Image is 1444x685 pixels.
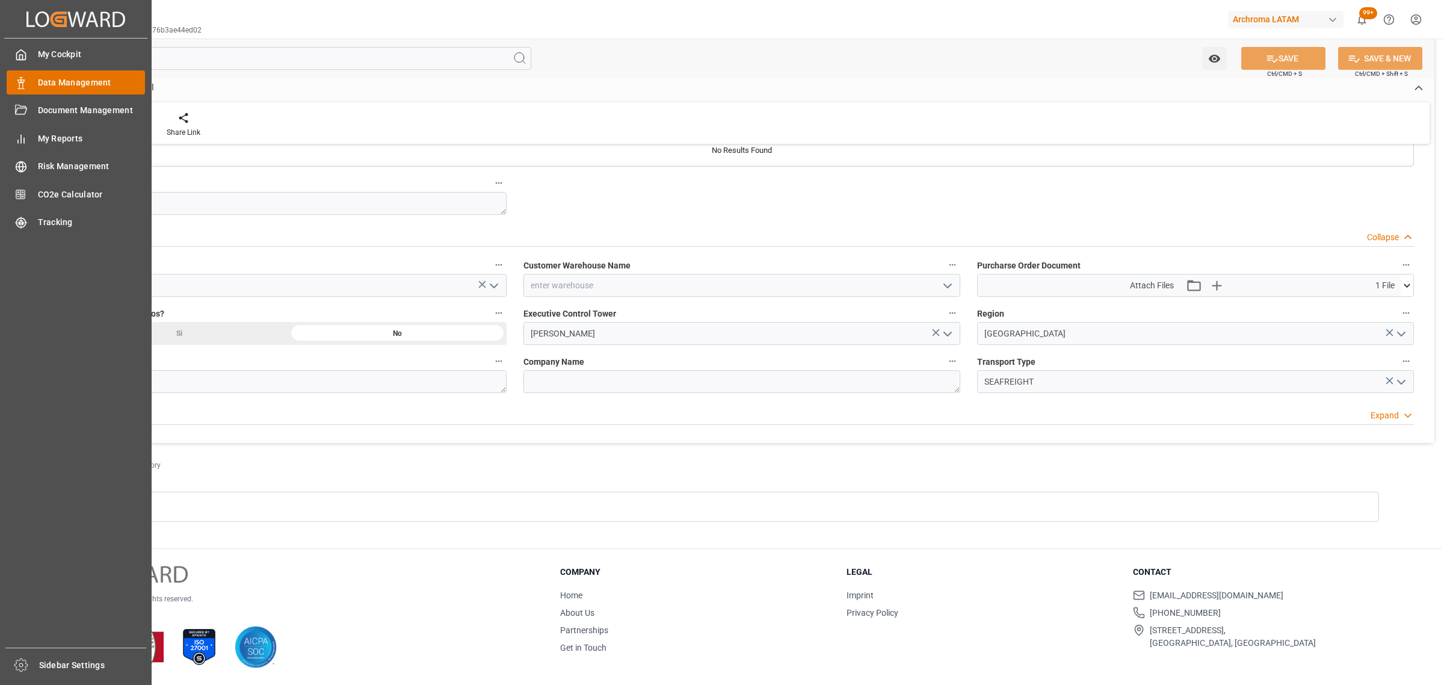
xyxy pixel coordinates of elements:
button: City [491,175,507,191]
div: Si [70,322,288,345]
a: Home [560,590,582,600]
a: My Cockpit [7,43,145,66]
h3: Legal [847,566,1118,578]
span: Risk Management [38,160,146,173]
button: Transport Type [1398,353,1414,369]
a: Partnerships [560,625,608,635]
span: 99+ [1359,7,1377,19]
span: Data Management [38,76,146,89]
span: Region [977,308,1004,320]
a: Imprint [847,590,874,600]
button: Help Center [1375,6,1402,33]
a: About Us [560,608,594,618]
button: SAVE & NEW [1338,47,1422,70]
span: My Reports [38,132,146,145]
div: Expand [1371,409,1399,422]
span: Ctrl/CMD + Shift + S [1355,69,1408,78]
button: open menu [484,276,502,295]
textarea: TEXTIL [70,370,507,393]
span: [STREET_ADDRESS], [GEOGRAPHIC_DATA], [GEOGRAPHIC_DATA] [1150,624,1316,649]
span: Ctrl/CMD + S [1267,69,1302,78]
span: [PHONE_NUMBER] [1150,607,1221,619]
button: Company Name [945,353,960,369]
span: CO2e Calculator [38,188,146,201]
a: Data Management [7,70,145,94]
button: Business Unit [491,353,507,369]
input: enter warehouse [523,274,960,297]
a: Document Management [7,99,145,122]
button: Regimen [491,257,507,273]
a: Privacy Policy [847,608,898,618]
div: Archroma LATAM [1228,11,1344,28]
p: © 2025 Logward. All rights reserved. [79,594,530,604]
span: Attach Files [1130,279,1174,292]
button: open menu [938,324,956,343]
a: Tracking [7,211,145,234]
span: Tracking [38,216,146,229]
button: Purcharse Order Document [1398,257,1414,273]
a: Get in Touch [560,643,606,652]
a: My Reports [7,126,145,150]
button: Region [1398,305,1414,321]
button: open menu [1202,47,1227,70]
span: Customer Warehouse Name [523,259,631,272]
a: Risk Management [7,155,145,178]
button: Customer Warehouse Name [945,257,960,273]
button: open menu [938,276,956,295]
span: Document Management [38,104,146,117]
button: Executive Control Tower [945,305,960,321]
span: Transport Type [977,356,1035,368]
span: Company Name [523,356,584,368]
img: ISO 27001 Certification [178,626,220,668]
span: Purcharse Order Document [977,259,1081,272]
div: Collapse [1367,231,1399,244]
button: Archroma LATAM [1228,8,1348,31]
div: No [288,322,507,345]
button: SAVE [1241,47,1325,70]
button: show 100 new notifications [1348,6,1375,33]
span: 1 File [1375,279,1395,292]
span: [EMAIL_ADDRESS][DOMAIN_NAME] [1150,589,1283,602]
span: Sidebar Settings [39,659,147,672]
button: open menu [1392,324,1410,343]
a: CO2e Calculator [7,182,145,206]
input: Search Fields [55,47,531,70]
button: Documentos completos? [491,305,507,321]
img: AICPA SOC [235,626,277,668]
span: My Cockpit [38,48,146,61]
h3: Company [560,566,832,578]
div: Share Link [167,127,200,138]
h3: Contact [1133,566,1404,578]
span: Executive Control Tower [523,308,616,320]
p: Version 1.1.132 [79,604,530,615]
button: open menu [1392,373,1410,391]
